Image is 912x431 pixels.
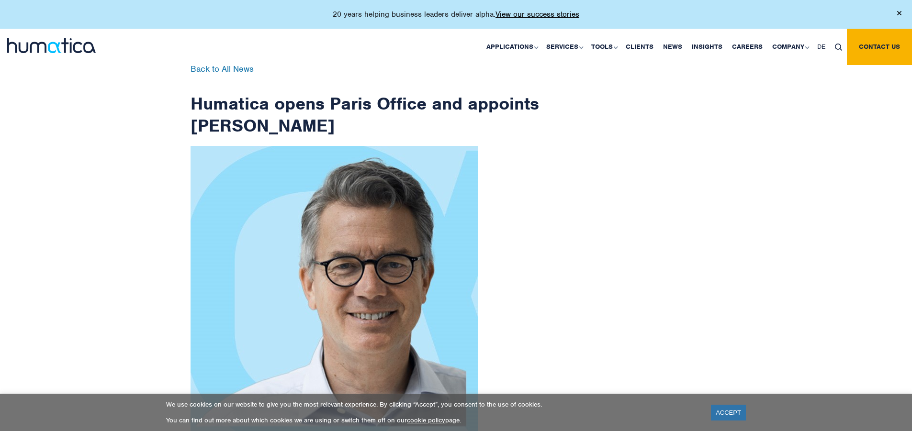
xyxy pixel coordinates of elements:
p: 20 years helping business leaders deliver alpha. [333,10,579,19]
a: Applications [482,29,541,65]
a: Insights [687,29,727,65]
span: DE [817,43,825,51]
p: You can find out more about which cookies we are using or switch them off on our page. [166,416,699,424]
a: Tools [586,29,621,65]
a: News [658,29,687,65]
img: search_icon [835,44,842,51]
p: We use cookies on our website to give you the most relevant experience. By clicking “Accept”, you... [166,400,699,409]
a: cookie policy [407,416,445,424]
a: DE [812,29,830,65]
a: ACCEPT [711,405,746,420]
a: Company [767,29,812,65]
a: Contact us [847,29,912,65]
h1: Humatica opens Paris Office and appoints [PERSON_NAME] [191,65,540,136]
a: Services [541,29,586,65]
a: Careers [727,29,767,65]
a: View our success stories [495,10,579,19]
a: Clients [621,29,658,65]
a: Back to All News [191,64,254,74]
img: logo [7,38,96,53]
